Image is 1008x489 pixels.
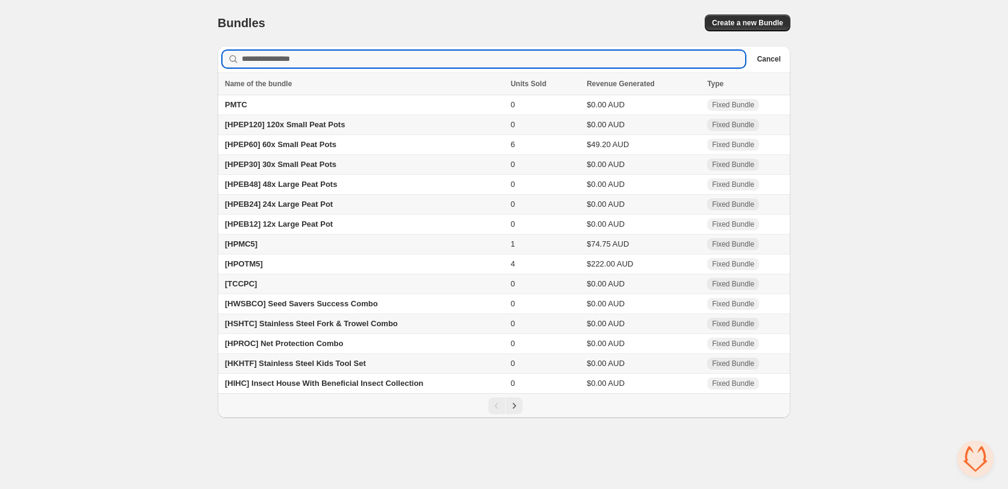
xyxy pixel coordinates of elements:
span: Fixed Bundle [712,180,754,189]
span: 0 [511,319,515,328]
span: [HPEP60] 60x Small Peat Pots [225,140,336,149]
span: $0.00 AUD [587,299,625,308]
span: 0 [511,219,515,229]
span: [HPEB48] 48x Large Peat Pots [225,180,337,189]
button: Create a new Bundle [705,14,790,31]
span: [HPEP30] 30x Small Peat Pots [225,160,336,169]
span: [HPEP120] 120x Small Peat Pots [225,120,345,129]
span: 0 [511,299,515,308]
div: Name of the bundle [225,78,503,90]
span: Fixed Bundle [712,379,754,388]
span: Cancel [757,54,781,64]
span: 0 [511,339,515,348]
span: Fixed Bundle [712,140,754,150]
button: Cancel [752,52,786,66]
span: 1 [511,239,515,248]
span: 0 [511,200,515,209]
div: Type [707,78,783,90]
span: [HIHC] Insect House With Beneficial Insect Collection [225,379,423,388]
span: Create a new Bundle [712,18,783,28]
span: Fixed Bundle [712,359,754,368]
span: PMTC [225,100,247,109]
span: $0.00 AUD [587,319,625,328]
span: Fixed Bundle [712,319,754,329]
span: Fixed Bundle [712,120,754,130]
span: Fixed Bundle [712,200,754,209]
span: $0.00 AUD [587,200,625,209]
span: [HPEB24] 24x Large Peat Pot [225,200,333,209]
span: $0.00 AUD [587,180,625,189]
h1: Bundles [218,16,265,30]
span: Fixed Bundle [712,239,754,249]
span: $74.75 AUD [587,239,629,248]
span: $0.00 AUD [587,160,625,169]
span: $222.00 AUD [587,259,633,268]
button: Units Sold [511,78,558,90]
button: Next [506,397,523,414]
span: $0.00 AUD [587,100,625,109]
span: Fixed Bundle [712,259,754,269]
div: Open chat [957,441,994,477]
span: $0.00 AUD [587,379,625,388]
span: [HWSBCO] Seed Savers Success Combo [225,299,378,308]
span: 4 [511,259,515,268]
span: $0.00 AUD [587,359,625,368]
span: [HPOTM5] [225,259,263,268]
span: Revenue Generated [587,78,655,90]
span: $49.20 AUD [587,140,629,149]
span: 0 [511,100,515,109]
span: [HPMC5] [225,239,257,248]
span: [TCCPC] [225,279,257,288]
span: Fixed Bundle [712,100,754,110]
span: [HPEB12] 12x Large Peat Pot [225,219,333,229]
span: Fixed Bundle [712,339,754,349]
span: Fixed Bundle [712,299,754,309]
span: Fixed Bundle [712,279,754,289]
span: 0 [511,379,515,388]
span: 0 [511,120,515,129]
span: Fixed Bundle [712,219,754,229]
span: $0.00 AUD [587,339,625,348]
nav: Pagination [218,393,790,418]
span: 0 [511,160,515,169]
span: $0.00 AUD [587,120,625,129]
span: [HSHTC] Stainless Steel Fork & Trowel Combo [225,319,398,328]
span: $0.00 AUD [587,279,625,288]
span: Fixed Bundle [712,160,754,169]
span: 0 [511,279,515,288]
span: [HPROC] Net Protection Combo [225,339,343,348]
span: $0.00 AUD [587,219,625,229]
span: [HKHTF] Stainless Steel Kids Tool Set [225,359,366,368]
span: 0 [511,359,515,368]
span: Units Sold [511,78,546,90]
span: 6 [511,140,515,149]
span: 0 [511,180,515,189]
button: Revenue Generated [587,78,667,90]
